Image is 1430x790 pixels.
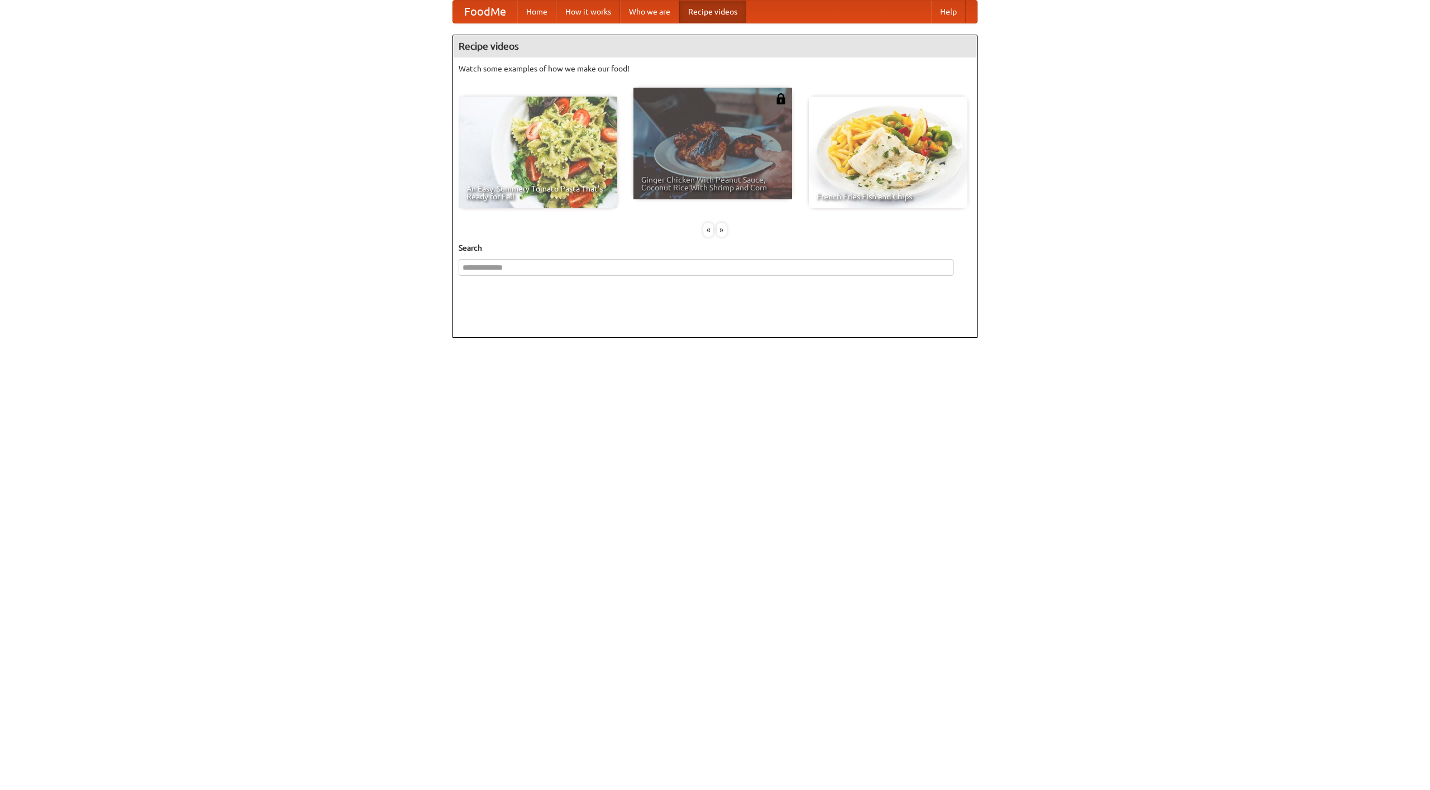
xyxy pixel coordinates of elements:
[817,193,960,200] span: French Fries Fish and Chips
[453,35,977,58] h4: Recipe videos
[459,97,617,208] a: An Easy, Summery Tomato Pasta That's Ready for Fall
[459,242,971,253] h5: Search
[809,97,967,208] a: French Fries Fish and Chips
[620,1,679,23] a: Who we are
[466,185,609,200] span: An Easy, Summery Tomato Pasta That's Ready for Fall
[931,1,966,23] a: Help
[775,93,786,104] img: 483408.png
[703,223,713,237] div: «
[459,63,971,74] p: Watch some examples of how we make our food!
[517,1,556,23] a: Home
[717,223,727,237] div: »
[679,1,746,23] a: Recipe videos
[556,1,620,23] a: How it works
[453,1,517,23] a: FoodMe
